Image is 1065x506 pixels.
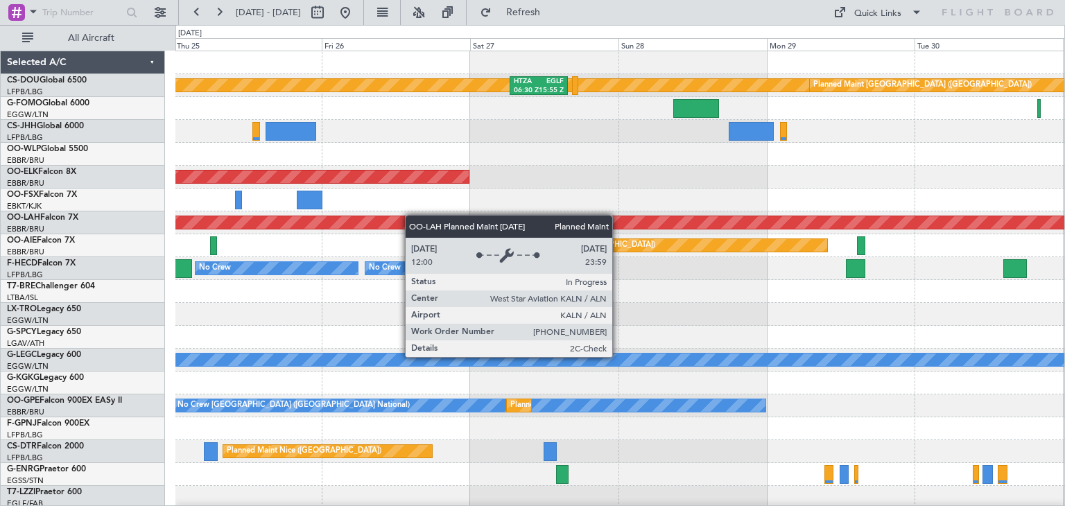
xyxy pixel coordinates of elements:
[7,87,43,97] a: LFPB/LBG
[199,258,231,279] div: No Crew
[36,33,146,43] span: All Aircraft
[7,122,37,130] span: CS-JHH
[813,75,1032,96] div: Planned Maint [GEOGRAPHIC_DATA] ([GEOGRAPHIC_DATA])
[7,465,40,473] span: G-ENRG
[7,305,37,313] span: LX-TRO
[177,395,410,416] div: No Crew [GEOGRAPHIC_DATA] ([GEOGRAPHIC_DATA] National)
[7,328,37,336] span: G-SPCY
[539,86,564,96] div: 15:55 Z
[369,258,401,279] div: No Crew
[494,8,553,17] span: Refresh
[7,338,44,349] a: LGAV/ATH
[7,155,44,166] a: EBBR/BRU
[7,351,37,359] span: G-LEGC
[7,305,81,313] a: LX-TROLegacy 650
[7,76,40,85] span: CS-DOU
[767,38,915,51] div: Mon 29
[7,270,43,280] a: LFPB/LBG
[227,441,381,462] div: Planned Maint Nice ([GEOGRAPHIC_DATA])
[7,201,42,211] a: EBKT/KJK
[437,235,655,256] div: Planned Maint [GEOGRAPHIC_DATA] ([GEOGRAPHIC_DATA])
[15,27,150,49] button: All Aircraft
[7,315,49,326] a: EGGW/LTN
[7,168,38,176] span: OO-ELK
[7,213,78,222] a: OO-LAHFalcon 7X
[7,132,43,143] a: LFPB/LBG
[7,396,122,405] a: OO-GPEFalcon 900EX EASy II
[474,1,557,24] button: Refresh
[539,77,564,87] div: EGLF
[7,442,84,451] a: CS-DTRFalcon 2000
[7,476,44,486] a: EGSS/STN
[7,191,77,199] a: OO-FSXFalcon 7X
[236,6,301,19] span: [DATE] - [DATE]
[7,110,49,120] a: EGGW/LTN
[7,224,44,234] a: EBBR/BRU
[618,38,767,51] div: Sun 28
[7,419,37,428] span: F-GPNJ
[470,38,618,51] div: Sat 27
[7,99,89,107] a: G-FOMOGlobal 6000
[7,282,95,290] a: T7-BREChallenger 604
[178,28,202,40] div: [DATE]
[514,86,539,96] div: 06:30 Z
[7,374,84,382] a: G-KGKGLegacy 600
[7,351,81,359] a: G-LEGCLegacy 600
[7,465,86,473] a: G-ENRGPraetor 600
[7,488,82,496] a: T7-LZZIPraetor 600
[7,145,88,153] a: OO-WLPGlobal 5500
[7,419,89,428] a: F-GPNJFalcon 900EX
[7,282,35,290] span: T7-BRE
[7,99,42,107] span: G-FOMO
[7,145,41,153] span: OO-WLP
[7,236,75,245] a: OO-AIEFalcon 7X
[322,38,470,51] div: Fri 26
[7,191,39,199] span: OO-FSX
[7,407,44,417] a: EBBR/BRU
[174,38,322,51] div: Thu 25
[7,259,37,268] span: F-HECD
[915,38,1063,51] div: Tue 30
[826,1,929,24] button: Quick Links
[42,2,122,23] input: Trip Number
[7,259,76,268] a: F-HECDFalcon 7X
[7,453,43,463] a: LFPB/LBG
[510,395,761,416] div: Planned Maint [GEOGRAPHIC_DATA] ([GEOGRAPHIC_DATA] National)
[7,328,81,336] a: G-SPCYLegacy 650
[7,213,40,222] span: OO-LAH
[7,122,84,130] a: CS-JHHGlobal 6000
[7,76,87,85] a: CS-DOUGlobal 6500
[7,384,49,394] a: EGGW/LTN
[7,488,35,496] span: T7-LZZI
[7,293,38,303] a: LTBA/ISL
[7,361,49,372] a: EGGW/LTN
[854,7,901,21] div: Quick Links
[7,168,76,176] a: OO-ELKFalcon 8X
[7,236,37,245] span: OO-AIE
[7,442,37,451] span: CS-DTR
[7,374,40,382] span: G-KGKG
[7,247,44,257] a: EBBR/BRU
[7,430,43,440] a: LFPB/LBG
[514,77,539,87] div: HTZA
[7,396,40,405] span: OO-GPE
[7,178,44,189] a: EBBR/BRU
